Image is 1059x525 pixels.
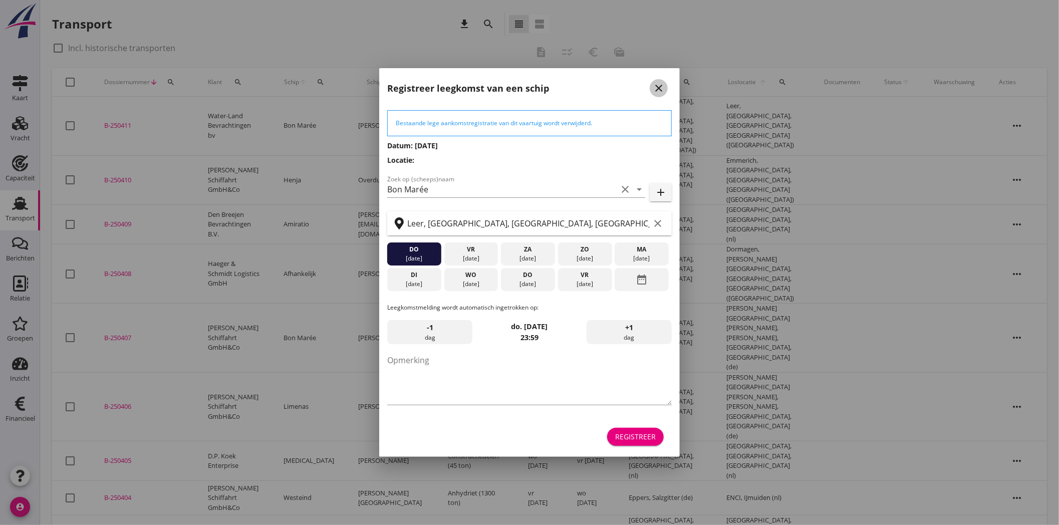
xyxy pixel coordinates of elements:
[390,254,439,263] div: [DATE]
[446,271,495,280] div: wo
[652,217,664,229] i: clear
[561,254,610,263] div: [DATE]
[390,245,439,254] div: do
[446,254,495,263] div: [DATE]
[446,245,495,254] div: vr
[387,303,672,312] p: Leegkomstmelding wordt automatisch ingetrokken op:
[427,322,433,333] span: -1
[390,271,439,280] div: di
[387,140,672,151] h3: Datum: [DATE]
[636,271,648,289] i: date_range
[387,320,472,344] div: dag
[617,254,666,263] div: [DATE]
[561,271,610,280] div: vr
[390,280,439,289] div: [DATE]
[587,320,672,344] div: dag
[503,254,553,263] div: [DATE]
[407,215,650,231] input: Zoek op terminal of plaats
[633,183,645,195] i: arrow_drop_down
[561,245,610,254] div: zo
[520,333,539,342] strong: 23:59
[615,431,656,442] div: Registreer
[619,183,631,195] i: clear
[503,271,553,280] div: do
[503,280,553,289] div: [DATE]
[387,352,672,405] textarea: Opmerking
[617,245,666,254] div: ma
[653,82,665,94] i: close
[387,155,672,165] h3: Locatie:
[607,428,664,446] button: Registreer
[446,280,495,289] div: [DATE]
[511,322,548,331] strong: do. [DATE]
[503,245,553,254] div: za
[625,322,633,333] span: +1
[655,186,667,198] i: add
[561,280,610,289] div: [DATE]
[396,119,663,128] div: Bestaande lege aankomstregistratie van dit vaartuig wordt verwijderd.
[387,82,549,95] h2: Registreer leegkomst van een schip
[387,181,617,197] input: Zoek op (scheeps)naam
